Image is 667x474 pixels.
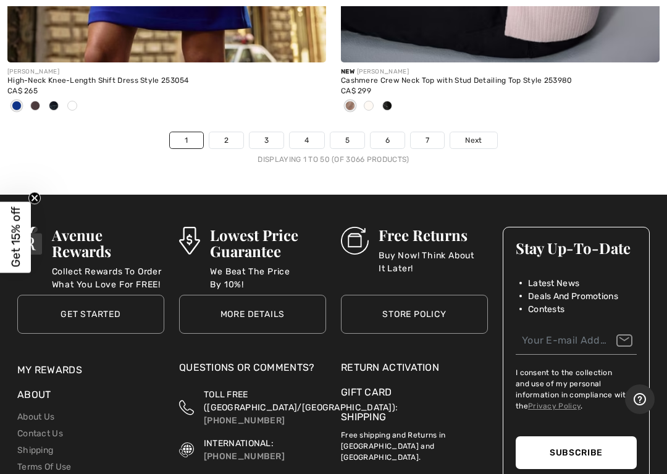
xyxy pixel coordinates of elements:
[379,227,488,243] h3: Free Returns
[341,385,488,400] a: Gift Card
[516,436,637,469] button: Subscribe
[341,87,371,95] span: CA$ 299
[26,96,44,117] div: Mocha
[341,68,354,75] span: New
[7,77,326,85] div: High-Neck Knee-Length Shift Dress Style 253054
[341,411,386,423] a: Shipping
[341,67,660,77] div: [PERSON_NAME]
[170,132,203,148] a: 1
[44,96,63,117] div: Midnight Blue
[179,437,194,463] img: International
[179,388,194,427] img: Toll Free (Canada/US)
[17,445,53,455] a: Shipping
[528,290,618,303] span: Deals And Promotions
[209,132,243,148] a: 2
[625,384,655,415] iframe: Opens a widget where you can find more information
[204,451,285,462] a: [PHONE_NUMBER]
[17,295,164,334] a: Get Started
[341,96,359,117] div: Rose
[204,389,398,413] span: TOLL FREE ([GEOGRAPHIC_DATA]/[GEOGRAPHIC_DATA]):
[179,360,326,381] div: Questions or Comments?
[210,227,326,259] h3: Lowest Price Guarantee
[330,132,364,148] a: 5
[204,415,285,426] a: [PHONE_NUMBER]
[250,132,283,148] a: 3
[411,132,444,148] a: 7
[450,132,497,148] a: Next
[63,96,82,117] div: Cosmos
[17,412,54,422] a: About Us
[516,327,637,355] input: Your E-mail Address
[341,360,488,375] a: Return Activation
[204,438,274,449] span: INTERNATIONAL:
[528,402,581,410] a: Privacy Policy
[341,295,488,334] a: Store Policy
[7,87,38,95] span: CA$ 265
[52,227,164,259] h3: Avenue Rewards
[528,277,579,290] span: Latest News
[9,207,23,268] span: Get 15% off
[465,135,482,146] span: Next
[179,227,200,255] img: Lowest Price Guarantee
[341,227,369,255] img: Free Returns
[7,67,326,77] div: [PERSON_NAME]
[17,462,72,472] a: Terms Of Use
[17,387,164,408] div: About
[341,77,660,85] div: Cashmere Crew Neck Top with Stud Detailing Top Style 253980
[290,132,324,148] a: 4
[371,132,405,148] a: 6
[379,249,488,274] p: Buy Now! Think About It Later!
[28,192,41,204] button: Close teaser
[516,240,637,256] h3: Stay Up-To-Date
[359,96,378,117] div: Vanilla 30
[17,428,63,439] a: Contact Us
[516,367,637,412] label: I consent to the collection and use of my personal information in compliance with the .
[341,425,488,463] p: Free shipping and Returns in [GEOGRAPHIC_DATA] and [GEOGRAPHIC_DATA].
[179,295,326,334] a: More Details
[528,303,564,316] span: Contests
[17,364,82,376] a: My Rewards
[378,96,396,117] div: Black
[7,96,26,117] div: Royal Sapphire 163
[52,265,164,290] p: Collect Rewards To Order What You Love For FREE!
[210,265,326,290] p: We Beat The Price By 10%!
